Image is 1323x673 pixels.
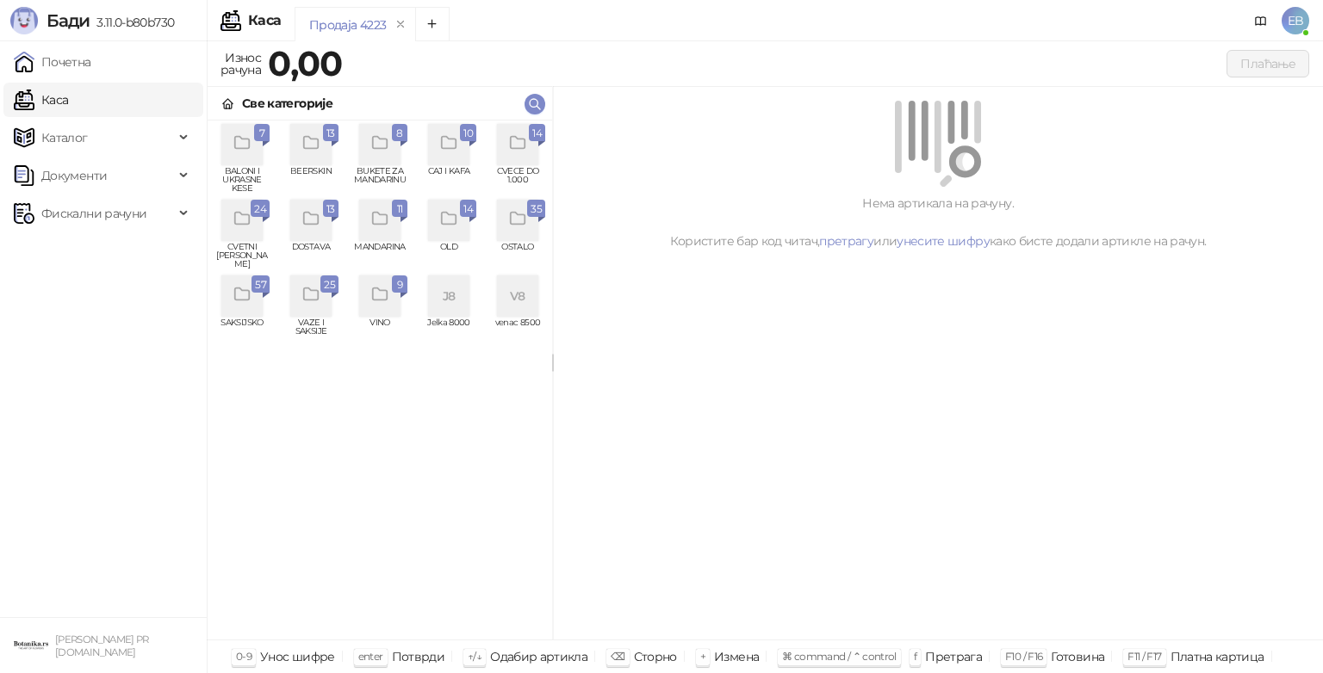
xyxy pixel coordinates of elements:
a: Каса [14,83,68,117]
span: 13 [326,200,335,219]
span: 35 [531,200,542,219]
span: 14 [532,124,542,143]
span: EB [1282,7,1309,34]
div: Платна картица [1171,645,1264,668]
a: унесите шифру [897,233,990,249]
span: CVECE DO 1.000 [490,167,545,193]
button: remove [389,17,412,32]
div: J8 [428,275,469,317]
span: 57 [255,275,266,294]
span: 24 [254,200,266,219]
span: CVETNI [PERSON_NAME] [214,243,270,269]
span: 8 [395,124,404,143]
span: 14 [463,200,473,219]
span: 9 [395,275,404,294]
strong: 0,00 [268,42,342,84]
span: Jelka 8000 [421,318,476,344]
div: grid [208,120,552,639]
div: Све категорије [242,94,332,113]
span: Каталог [41,120,88,155]
span: OLD [421,243,476,269]
div: Унос шифре [260,645,335,668]
span: ⌫ [611,650,624,663]
div: Одабир артикла [490,645,587,668]
a: Документација [1247,7,1275,34]
span: 3.11.0-b80b730 [90,15,174,30]
span: DOSTAVA [283,243,339,269]
span: MANDARINA [352,243,407,269]
span: f [914,650,916,663]
span: ⌘ command / ⌃ control [782,650,897,663]
span: CAJ I KAFA [421,167,476,193]
span: SAKSIJSKO [214,318,270,344]
span: Фискални рачуни [41,196,146,231]
div: Нема артикала на рачуну. Користите бар код читач, или како бисте додали артикле на рачун. [574,194,1302,250]
span: 25 [324,275,335,294]
small: [PERSON_NAME] PR [DOMAIN_NAME] [55,633,149,658]
div: Потврди [392,645,445,668]
span: BEERSKIN [283,167,339,193]
span: Бади [47,10,90,31]
button: Add tab [415,7,450,41]
span: 10 [463,124,473,143]
div: Претрага [925,645,982,668]
span: ↑/↓ [468,650,481,663]
span: Документи [41,158,107,193]
span: F10 / F16 [1005,650,1042,663]
div: Сторно [634,645,677,668]
span: enter [358,650,383,663]
div: Износ рачуна [217,46,264,81]
div: Каса [248,14,281,28]
div: Готовина [1051,645,1104,668]
span: VAZE I SAKSIJE [283,318,339,344]
div: Измена [714,645,759,668]
div: V8 [497,275,538,317]
a: претрагу [819,233,873,249]
span: BUKETE ZA MANDARINU [352,167,407,193]
span: 7 [258,124,266,143]
img: 64x64-companyLogo-0e2e8aaa-0bd2-431b-8613-6e3c65811325.png [14,628,48,663]
span: BALONI I UKRASNE KESE [214,167,270,193]
span: + [700,650,705,663]
img: Logo [10,7,38,34]
button: Плаћање [1227,50,1309,77]
span: 11 [395,200,404,219]
span: F11 / F17 [1127,650,1161,663]
span: OSTALO [490,243,545,269]
div: Продаја 4223 [309,15,386,34]
span: venac 8500 [490,318,545,344]
a: Почетна [14,45,91,79]
span: 13 [326,124,335,143]
span: 0-9 [236,650,252,663]
span: VINO [352,318,407,344]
